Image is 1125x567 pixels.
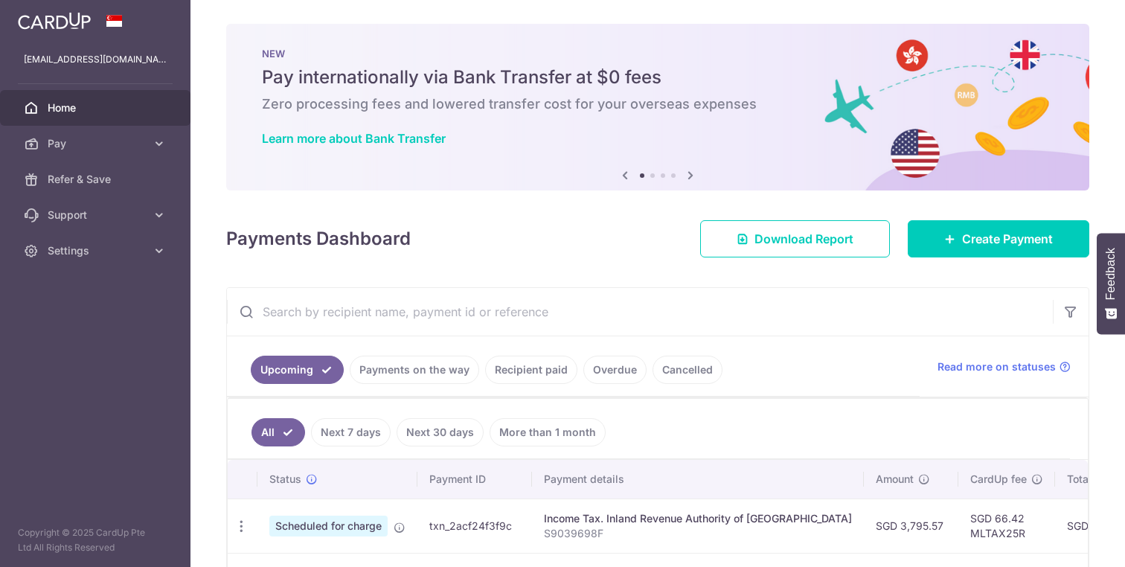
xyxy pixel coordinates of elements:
[417,499,532,553] td: txn_2acf24f3f9c
[226,225,411,252] h4: Payments Dashboard
[269,516,388,536] span: Scheduled for charge
[48,100,146,115] span: Home
[908,220,1089,257] a: Create Payment
[227,288,1053,336] input: Search by recipient name, payment id or reference
[262,131,446,146] a: Learn more about Bank Transfer
[24,52,167,67] p: [EMAIL_ADDRESS][DOMAIN_NAME]
[48,208,146,222] span: Support
[18,12,91,30] img: CardUp
[48,243,146,258] span: Settings
[262,65,1054,89] h5: Pay internationally via Bank Transfer at $0 fees
[583,356,647,384] a: Overdue
[958,499,1055,553] td: SGD 66.42 MLTAX25R
[970,472,1027,487] span: CardUp fee
[544,511,852,526] div: Income Tax. Inland Revenue Authority of [GEOGRAPHIC_DATA]
[262,95,1054,113] h6: Zero processing fees and lowered transfer cost for your overseas expenses
[397,418,484,446] a: Next 30 days
[269,472,301,487] span: Status
[490,418,606,446] a: More than 1 month
[937,359,1071,374] a: Read more on statuses
[962,230,1053,248] span: Create Payment
[251,356,344,384] a: Upcoming
[544,526,852,541] p: S9039698F
[1067,472,1116,487] span: Total amt.
[48,136,146,151] span: Pay
[417,460,532,499] th: Payment ID
[48,172,146,187] span: Refer & Save
[876,472,914,487] span: Amount
[1097,233,1125,334] button: Feedback - Show survey
[754,230,853,248] span: Download Report
[532,460,864,499] th: Payment details
[864,499,958,553] td: SGD 3,795.57
[311,418,391,446] a: Next 7 days
[226,24,1089,190] img: Bank transfer banner
[251,418,305,446] a: All
[1104,248,1118,300] span: Feedback
[485,356,577,384] a: Recipient paid
[350,356,479,384] a: Payments on the way
[262,48,1054,60] p: NEW
[937,359,1056,374] span: Read more on statuses
[700,220,890,257] a: Download Report
[653,356,722,384] a: Cancelled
